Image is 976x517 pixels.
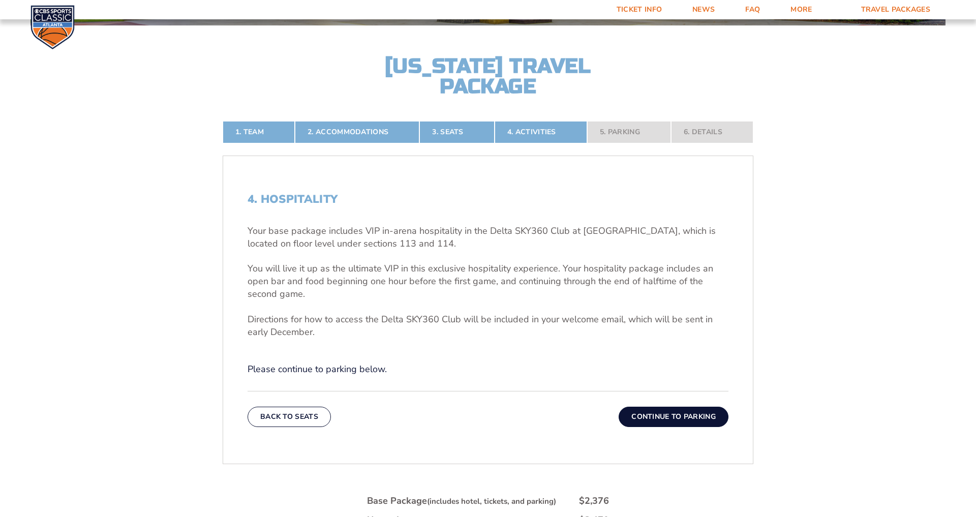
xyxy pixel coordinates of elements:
h2: 4. Hospitality [248,193,728,206]
a: 2. Accommodations [295,121,419,143]
p: You will live it up as the ultimate VIP in this exclusive hospitality experience. Your hospitalit... [248,262,728,301]
p: Your base package includes VIP in-arena hospitality in the Delta SKY360 Club at [GEOGRAPHIC_DATA]... [248,225,728,250]
div: $2,376 [579,495,609,507]
p: Please continue to parking below. [248,363,728,376]
a: 1. Team [223,121,295,143]
button: Continue To Parking [619,407,728,427]
img: CBS Sports Classic [30,5,75,49]
div: Base Package [367,495,556,507]
h2: [US_STATE] Travel Package [376,56,600,97]
p: Directions for how to access the Delta SKY360 Club will be included in your welcome email, which ... [248,313,728,339]
a: 3. Seats [419,121,494,143]
button: Back To Seats [248,407,331,427]
small: (includes hotel, tickets, and parking) [427,496,556,506]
